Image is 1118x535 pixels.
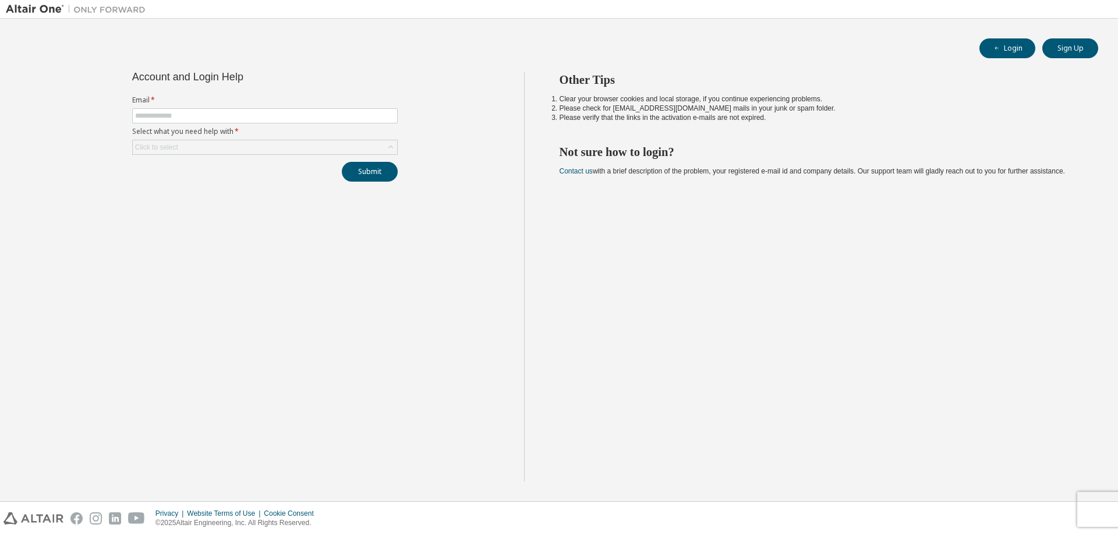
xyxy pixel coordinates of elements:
h2: Other Tips [560,72,1078,87]
button: Submit [342,162,398,182]
div: Account and Login Help [132,72,345,82]
img: Altair One [6,3,151,15]
div: Click to select [133,140,397,154]
div: Privacy [155,509,187,518]
img: linkedin.svg [109,512,121,525]
div: Click to select [135,143,178,152]
span: with a brief description of the problem, your registered e-mail id and company details. Our suppo... [560,167,1065,175]
div: Website Terms of Use [187,509,264,518]
button: Login [979,38,1035,58]
img: altair_logo.svg [3,512,63,525]
li: Clear your browser cookies and local storage, if you continue experiencing problems. [560,94,1078,104]
label: Email [132,95,398,105]
label: Select what you need help with [132,127,398,136]
img: instagram.svg [90,512,102,525]
img: facebook.svg [70,512,83,525]
p: © 2025 Altair Engineering, Inc. All Rights Reserved. [155,518,321,528]
a: Contact us [560,167,593,175]
button: Sign Up [1042,38,1098,58]
img: youtube.svg [128,512,145,525]
li: Please verify that the links in the activation e-mails are not expired. [560,113,1078,122]
div: Cookie Consent [264,509,320,518]
li: Please check for [EMAIL_ADDRESS][DOMAIN_NAME] mails in your junk or spam folder. [560,104,1078,113]
h2: Not sure how to login? [560,144,1078,160]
